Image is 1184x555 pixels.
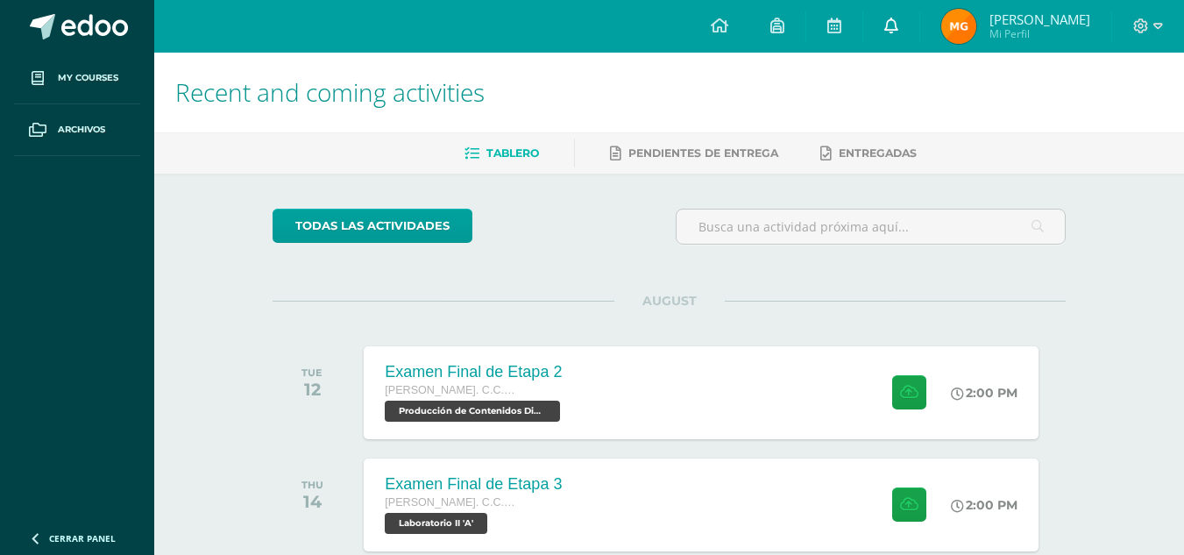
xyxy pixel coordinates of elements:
[941,9,976,44] img: 7d8bbebab8c495879367f4d48411af39.png
[677,210,1065,244] input: Busca una actividad próxima aquí...
[385,401,560,422] span: Producción de Contenidos Digitales 'A'
[385,475,562,494] div: Examen Final de Etapa 3
[14,104,140,156] a: Archivos
[385,513,487,534] span: Laboratorio II 'A'
[989,11,1090,28] span: [PERSON_NAME]
[58,71,118,85] span: My courses
[385,496,516,509] span: [PERSON_NAME]. C.C.L.L. en Computación
[385,363,564,381] div: Examen Final de Etapa 2
[58,123,105,137] span: Archivos
[301,366,323,379] div: TUE
[301,491,323,512] div: 14
[610,139,778,167] a: Pendientes de entrega
[614,293,725,309] span: AUGUST
[301,479,323,491] div: THU
[464,139,539,167] a: Tablero
[301,379,323,400] div: 12
[486,146,539,160] span: Tablero
[14,53,140,104] a: My courses
[385,384,516,396] span: [PERSON_NAME]. C.C.L.L. en Computación
[989,26,1090,41] span: Mi Perfil
[628,146,778,160] span: Pendientes de entrega
[273,209,472,243] a: todas las Actividades
[951,385,1017,401] div: 2:00 PM
[951,497,1017,513] div: 2:00 PM
[839,146,917,160] span: Entregadas
[175,75,485,109] span: Recent and coming activities
[820,139,917,167] a: Entregadas
[49,532,116,544] span: Cerrar panel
